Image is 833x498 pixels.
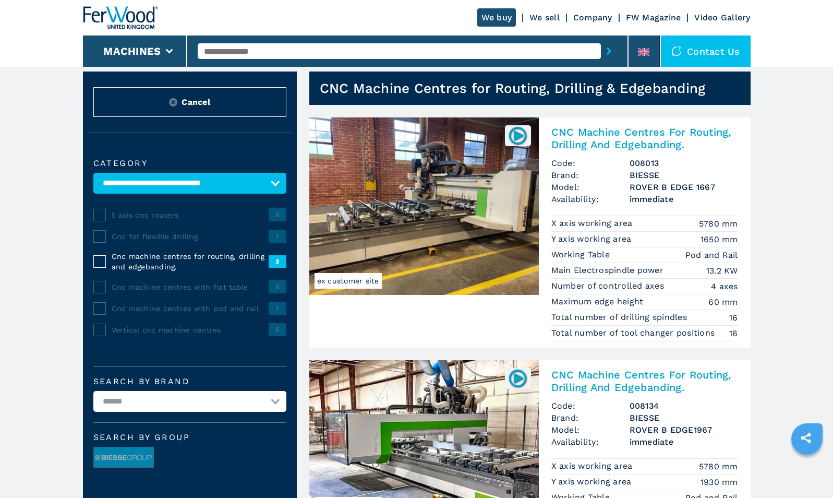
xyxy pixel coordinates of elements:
em: 5780 mm [699,218,738,230]
h3: BIESSE [630,412,738,424]
h3: 008013 [630,157,738,169]
em: 60 mm [708,296,738,308]
button: ResetCancel [93,87,286,117]
p: Main Electrospindle power [551,265,667,276]
a: sharethis [793,425,819,451]
em: Pod and Rail [685,249,738,261]
h2: CNC Machine Centres For Routing, Drilling And Edgebanding. [551,369,738,394]
span: immediate [630,193,738,205]
em: 16 [729,327,738,339]
span: 5 axis cnc routers [112,210,269,220]
a: CNC Machine Centres For Routing, Drilling And Edgebanding. BIESSE ROVER B EDGE 1667ex customer si... [309,117,751,348]
a: FW Magazine [626,13,681,22]
img: Reset [169,98,177,106]
a: Video Gallery [694,13,750,22]
span: Cnc machine centres with flat table [112,282,269,292]
p: X axis working area [551,460,635,472]
p: Y axis working area [551,476,634,488]
h3: ROVER B EDGE 1667 [630,181,738,193]
h3: ROVER B EDGE1967 [630,424,738,436]
h2: CNC Machine Centres For Routing, Drilling And Edgebanding. [551,126,738,151]
span: Code: [551,400,630,412]
span: Brand: [551,169,630,181]
img: Contact us [671,46,682,56]
em: 16 [729,312,738,324]
span: 5 [269,323,286,336]
a: We sell [529,13,560,22]
span: Cnc for flexible drilling [112,231,269,242]
button: Machines [103,45,161,57]
label: Category [93,159,286,168]
span: ex customer site [315,273,382,289]
p: X axis working area [551,218,635,229]
img: Ferwood [83,6,158,29]
img: 008013 [508,125,528,146]
a: We buy [477,8,516,27]
span: Model: [551,424,630,436]
p: Maximum edge height [551,296,646,307]
p: Working Table [551,249,613,260]
p: Y axis working area [551,233,634,245]
p: Total number of drilling spindles [551,312,690,323]
span: Availability: [551,193,630,205]
span: 3 [269,208,286,221]
span: Code: [551,157,630,169]
em: 4 axes [711,280,738,292]
span: Model: [551,181,630,193]
p: Number of controlled axes [551,280,667,292]
span: Cancel [182,96,210,108]
iframe: Chat [789,451,825,490]
img: 008134 [508,368,528,388]
label: Search by brand [93,377,286,386]
img: CNC Machine Centres For Routing, Drilling And Edgebanding. BIESSE ROVER B EDGE 1667 [309,117,539,295]
span: 1 [269,230,286,242]
span: Availability: [551,436,630,448]
a: Company [573,13,612,22]
span: Vertical cnc machine centres [112,325,269,335]
h3: BIESSE [630,169,738,181]
span: immediate [630,436,738,448]
em: 1930 mm [701,476,738,488]
span: Search by group [93,433,286,442]
span: Cnc machine centres with pod and rail [112,303,269,314]
span: Cnc machine centres for routing, drilling and edgebanding. [112,251,269,272]
span: 3 [269,255,286,268]
em: 5780 mm [699,460,738,472]
em: 1650 mm [701,233,738,245]
span: Brand: [551,412,630,424]
img: image [94,447,153,468]
h1: CNC Machine Centres for Routing, Drilling & Edgebanding [320,80,706,97]
h3: 008134 [630,400,738,412]
em: 13.2 KW [706,265,738,277]
div: Contact us [661,35,751,67]
span: 2 [269,280,286,293]
button: submit-button [601,39,617,63]
p: Total number of tool changer positions [551,327,718,339]
span: 1 [269,302,286,314]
